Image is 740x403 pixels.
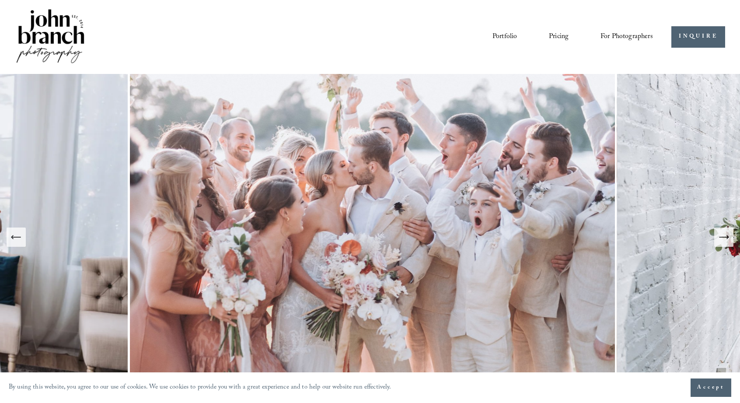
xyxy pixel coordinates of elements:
span: For Photographers [600,30,653,44]
a: Pricing [549,29,569,44]
a: folder dropdown [600,29,653,44]
img: John Branch IV Photography [15,7,86,67]
img: A wedding party celebrating outdoors, featuring a bride and groom kissing amidst cheering bridesm... [128,74,617,400]
a: Portfolio [492,29,517,44]
p: By using this website, you agree to our use of cookies. We use cookies to provide you with a grea... [9,382,391,394]
button: Accept [691,378,731,397]
button: Next Slide [714,228,733,247]
span: Accept [697,383,725,392]
a: INQUIRE [671,26,725,48]
button: Previous Slide [7,228,26,247]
